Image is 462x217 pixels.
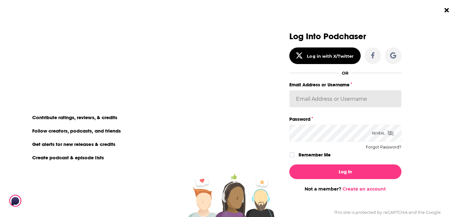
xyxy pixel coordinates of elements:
[372,125,394,142] div: Reveal
[342,70,349,76] div: OR
[441,4,453,16] button: Close Button
[9,195,70,207] img: Podchaser - Follow, Share and Rate Podcasts
[59,33,122,42] a: create an account
[299,151,331,159] label: Remember Me
[289,115,401,123] label: Password
[289,164,401,179] button: Log In
[307,54,354,59] div: Log in with X/Twitter
[289,32,401,41] h3: Log Into Podchaser
[9,195,65,207] a: Podchaser - Follow, Share and Rate Podcasts
[289,90,401,107] input: Email Address or Username
[28,140,120,148] li: Get alerts for new releases & credits
[28,127,126,135] li: Follow creators, podcasts, and friends
[28,113,122,121] li: Contribute ratings, reviews, & credits
[289,47,361,64] button: Log in with X/Twitter
[366,145,401,149] button: Forgot Password?
[289,81,401,89] label: Email Address or Username
[28,102,156,108] li: On Podchaser you can:
[343,186,386,192] a: Create an account
[289,186,401,192] div: Not a member?
[28,153,108,162] li: Create podcast & episode lists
